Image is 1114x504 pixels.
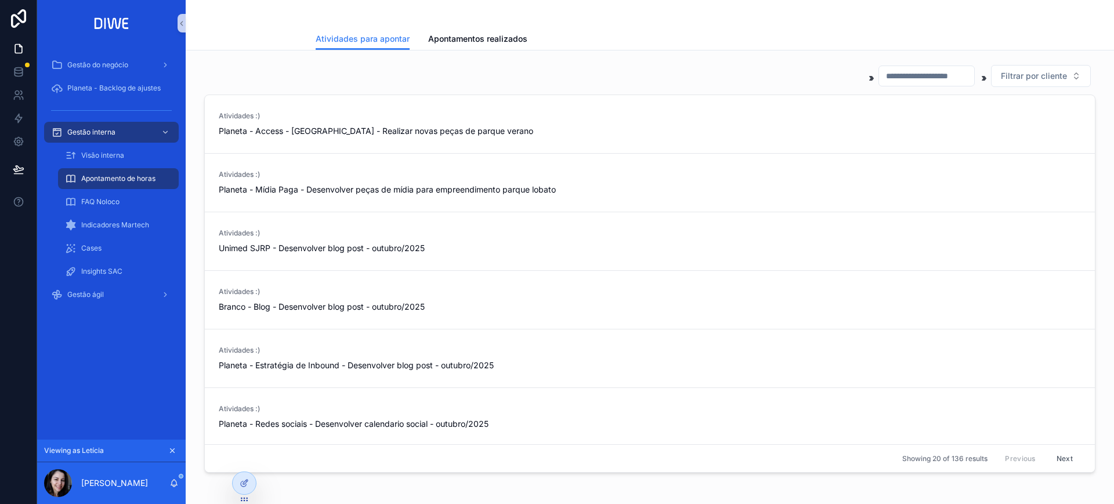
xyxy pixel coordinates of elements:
span: Filtrar por cliente [1001,70,1067,82]
span: Indicadores Martech [81,220,149,230]
a: Atividades :)Planeta - Redes sociais - Desenvolver calendario social - outubro/2025 [205,387,1095,446]
a: Atividades :)Planeta - Access - [GEOGRAPHIC_DATA] - Realizar novas peças de parque verano [205,95,1095,153]
a: Gestão do negócio [44,55,179,75]
a: Visão interna [58,145,179,166]
span: Planeta - Backlog de ajustes [67,84,161,93]
a: Atividades :)Branco - Blog - Desenvolver blog post - outubro/2025 [205,270,1095,329]
span: Atividades para apontar [316,33,410,45]
a: Apontamento de horas [58,168,179,189]
a: Atividades :)Unimed SJRP - Desenvolver blog post - outubro/2025 [205,212,1095,270]
span: FAQ Noloco [81,197,120,206]
span: Atividades :) [219,229,1081,238]
a: Atividades :)Planeta - Estratégia de Inbound - Desenvolver blog post - outubro/2025 [205,329,1095,387]
button: Next [1048,449,1081,467]
a: Planeta - Backlog de ajustes [44,78,179,99]
a: Cases [58,238,179,259]
span: Insights SAC [81,267,122,276]
span: Visão interna [81,151,124,160]
a: Insights SAC [58,261,179,282]
span: Atividades :) [219,287,1081,296]
a: Gestão interna [44,122,179,143]
a: Atividades :)Planeta - Mídia Paga - Desenvolver peças de mídia para empreendimento parque lobato [205,153,1095,212]
span: Planeta - Estratégia de Inbound - Desenvolver blog post - outubro/2025 [219,360,1081,371]
a: Gestão ágil [44,284,179,305]
span: Apontamento de horas [81,174,155,183]
span: Gestão ágil [67,290,104,299]
span: Branco - Blog - Desenvolver blog post - outubro/2025 [219,301,1081,313]
a: FAQ Noloco [58,191,179,212]
span: Apontamentos realizados [428,33,527,45]
span: Atividades :) [219,404,1081,414]
button: Select Button [991,65,1091,87]
span: Gestão interna [67,128,115,137]
p: [PERSON_NAME] [81,477,148,489]
a: Indicadores Martech [58,215,179,235]
span: Planeta - Access - [GEOGRAPHIC_DATA] - Realizar novas peças de parque verano [219,125,1081,137]
a: Atividades para apontar [316,28,410,50]
span: Atividades :) [219,170,1081,179]
a: Apontamentos realizados [428,28,527,52]
span: Unimed SJRP - Desenvolver blog post - outubro/2025 [219,242,1081,254]
span: Planeta - Redes sociais - Desenvolver calendario social - outubro/2025 [219,418,1081,430]
span: Cases [81,244,102,253]
span: Showing 20 of 136 results [902,454,988,463]
span: Gestão do negócio [67,60,128,70]
span: Viewing as Letícia [44,446,104,455]
span: Atividades :) [219,346,1081,355]
span: Atividades :) [219,111,1081,121]
div: scrollable content [37,46,186,320]
span: Planeta - Mídia Paga - Desenvolver peças de mídia para empreendimento parque lobato [219,184,1081,195]
img: App logo [91,14,133,32]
